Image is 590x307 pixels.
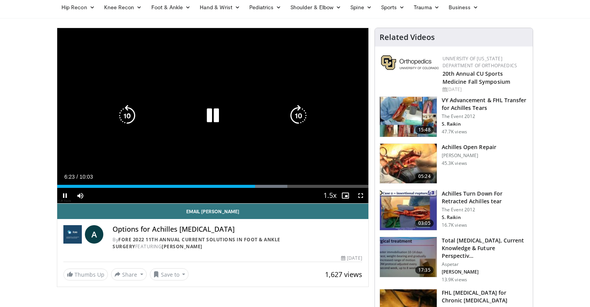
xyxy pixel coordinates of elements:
[442,277,467,283] p: 13.9K views
[57,28,368,204] video-js: Video Player
[442,113,528,119] p: The Event 2012
[442,143,496,151] h3: Achilles Open Repair
[57,204,368,219] a: Email [PERSON_NAME]
[380,237,528,283] a: 17:35 Total [MEDICAL_DATA], Current Knowledge & Future Perspectiv… Aspetar [PERSON_NAME] 13.9K views
[442,129,467,135] p: 47.7K views
[162,243,202,250] a: [PERSON_NAME]
[113,225,362,234] h4: Options for Achilles [MEDICAL_DATA]
[442,214,528,221] p: S. Raikin
[380,96,528,137] a: 15:48 VY Advancement & FHL Transfer for Achilles Tears The Event 2012 S. Raikin 47.7K views
[111,268,147,280] button: Share
[325,270,362,279] span: 1,627 views
[380,33,435,42] h4: Related Videos
[76,174,78,180] span: /
[353,188,368,203] button: Fullscreen
[442,153,496,159] p: [PERSON_NAME]
[380,190,528,231] a: 03:05 Achilles Turn Down For Retracted Achilles tear The Event 2012 S. Raikin 16.7K views
[442,237,528,260] h3: Total [MEDICAL_DATA], Current Knowledge & Future Perspectiv…
[338,188,353,203] button: Enable picture-in-picture mode
[150,268,189,280] button: Save to
[63,269,108,280] a: Thumbs Up
[113,236,280,250] a: FORE 2022 11th Annual Current Solutions in Foot & Ankle Surgery
[415,266,434,274] span: 17:35
[64,174,75,180] span: 6:23
[380,144,437,184] img: Achilles_open_repai_100011708_1.jpg.150x105_q85_crop-smart_upscale.jpg
[442,207,528,213] p: The Event 2012
[442,160,467,166] p: 45.3K views
[442,96,528,112] h3: VY Advancement & FHL Transfer for Achilles Tears
[442,289,528,304] h3: FHL [MEDICAL_DATA] for Chronic [MEDICAL_DATA]
[442,269,528,275] p: [PERSON_NAME]
[380,143,528,184] a: 05:24 Achilles Open Repair [PERSON_NAME] 45.3K views
[442,261,528,267] p: Aspetar
[442,121,528,127] p: S. Raikin
[415,219,434,227] span: 03:05
[381,55,439,70] img: 355603a8-37da-49b6-856f-e00d7e9307d3.png.150x105_q85_autocrop_double_scale_upscale_version-0.2.png
[85,225,103,244] a: A
[80,174,93,180] span: 10:03
[442,86,527,93] div: [DATE]
[442,222,467,228] p: 16.7K views
[73,188,88,203] button: Mute
[442,55,517,69] a: University of [US_STATE] Department of Orthopaedics
[63,225,82,244] img: FORE 2022 11th Annual Current Solutions in Foot & Ankle Surgery
[341,255,362,262] div: [DATE]
[57,185,368,188] div: Progress Bar
[442,70,510,85] a: 20th Annual CU Sports Medicine Fall Symposium
[380,190,437,230] img: MGngRNnbuHoiqTJH4xMDoxOmtxOwKG7D_3.150x105_q85_crop-smart_upscale.jpg
[113,236,362,250] div: By FEATURING
[380,97,437,137] img: f5016854-7c5d-4d2b-bf8b-0701c028b37d.150x105_q85_crop-smart_upscale.jpg
[380,237,437,277] img: xX2wXF35FJtYfXNX4xMDoxOjBzMTt2bJ_1.150x105_q85_crop-smart_upscale.jpg
[442,190,528,205] h3: Achilles Turn Down For Retracted Achilles tear
[57,188,73,203] button: Pause
[415,126,434,134] span: 15:48
[322,188,338,203] button: Playback Rate
[415,173,434,180] span: 05:24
